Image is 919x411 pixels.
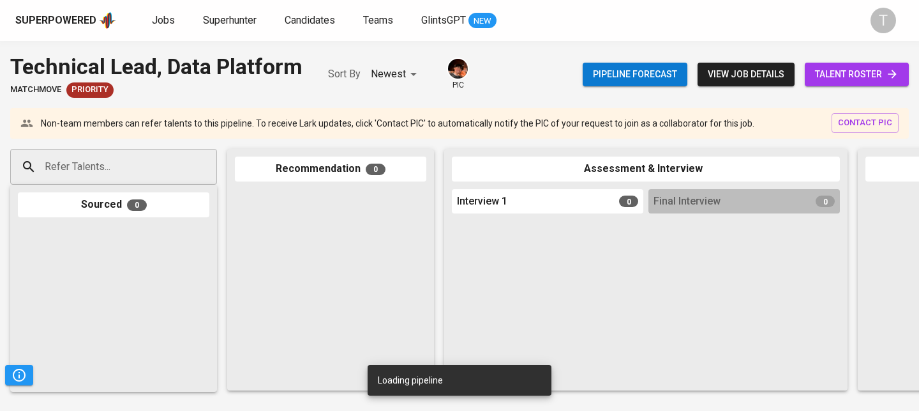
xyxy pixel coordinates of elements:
[5,365,33,385] button: Pipeline Triggers
[838,116,892,130] span: contact pic
[10,51,303,82] div: Technical Lead, Data Platform
[235,157,426,182] div: Recommendation
[363,14,393,26] span: Teams
[468,15,497,27] span: NEW
[66,84,114,96] span: Priority
[152,14,175,26] span: Jobs
[203,14,257,26] span: Superhunter
[15,13,96,28] div: Superpowered
[593,66,677,82] span: Pipeline forecast
[366,164,385,175] span: 0
[619,196,638,207] span: 0
[371,63,421,86] div: Newest
[378,369,443,392] div: Loading pipeline
[583,63,687,86] button: Pipeline forecast
[363,13,396,29] a: Teams
[805,63,909,86] a: talent roster
[698,63,795,86] button: view job details
[99,11,116,30] img: app logo
[41,117,754,130] p: Non-team members can refer talents to this pipeline. To receive Lark updates, click 'Contact PIC'...
[127,199,147,211] span: 0
[421,14,466,26] span: GlintsGPT
[654,194,721,209] span: Final Interview
[452,157,840,182] div: Assessment & Interview
[816,196,835,207] span: 0
[870,8,896,33] div: T
[708,66,784,82] span: view job details
[15,11,116,30] a: Superpoweredapp logo
[421,13,497,29] a: GlintsGPT NEW
[447,58,469,91] div: pic
[18,192,209,217] div: Sourced
[10,84,61,96] span: MatchMove
[457,194,507,209] span: Interview 1
[832,113,899,133] button: contact pic
[371,66,406,82] p: Newest
[815,66,899,82] span: talent roster
[66,82,114,98] div: New Job received from Demand Team
[210,166,213,168] button: Open
[448,59,468,79] img: diemas@glints.com
[285,14,335,26] span: Candidates
[152,13,177,29] a: Jobs
[203,13,259,29] a: Superhunter
[328,66,361,82] p: Sort By
[285,13,338,29] a: Candidates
